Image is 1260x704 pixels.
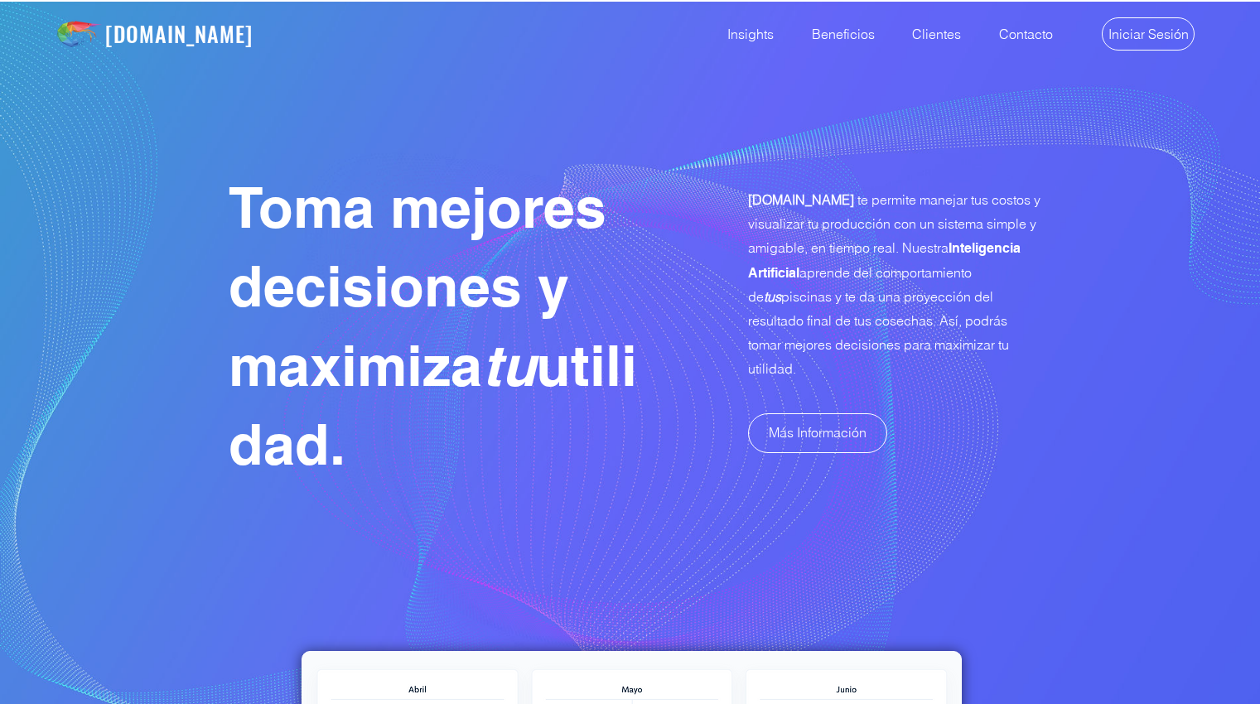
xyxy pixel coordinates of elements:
p: Insights [719,1,782,67]
a: Contacto [973,1,1065,67]
a: Insights [701,1,786,67]
span: Iniciar Sesión [1108,25,1189,43]
span: Inteligencia Artificial [748,240,1021,281]
span: tu [482,332,536,399]
nav: Site [701,1,1065,67]
span: Toma mejores decisiones y maximiza utilidad. [229,174,637,478]
span: tus [764,288,781,305]
a: [DOMAIN_NAME] [105,17,253,50]
a: Clientes [887,1,973,67]
span: Más Información [769,423,867,441]
p: Contacto [991,1,1061,67]
p: Clientes [904,1,969,67]
span: [DOMAIN_NAME] [748,191,854,208]
a: Iniciar Sesión [1102,17,1195,51]
a: Más Información [748,413,887,453]
p: Beneficios [804,1,883,67]
span: te permite manejar tus costos y visualizar tu producción con un sistema simple y amigable, en tie... [748,191,1040,377]
a: Beneficios [786,1,887,67]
